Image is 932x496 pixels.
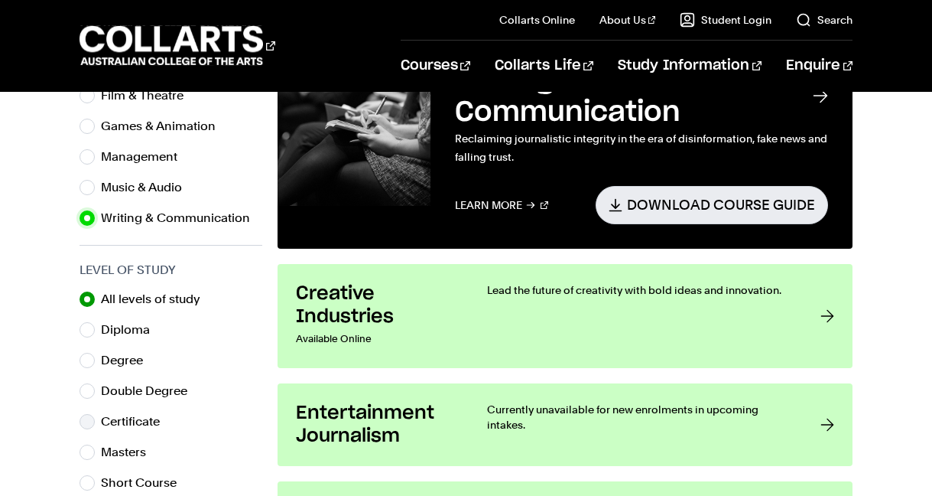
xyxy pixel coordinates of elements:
img: Writing & Communication [278,38,430,206]
h3: Level of Study [80,261,262,279]
label: Film & Theatre [101,85,196,106]
p: Reclaiming journalistic integrity in the era of disinformation, fake news and falling trust. [455,129,829,166]
label: Short Course [101,472,189,494]
a: Download Course Guide [596,186,828,224]
p: Lead the future of creativity with bold ideas and innovation. [487,282,791,298]
a: Courses [401,41,470,91]
a: Student Login [680,12,771,28]
h3: Entertainment Journalism [296,402,456,448]
label: Masters [101,442,158,463]
a: About Us [599,12,656,28]
label: Writing & Communication [101,207,262,229]
h3: Writing & Communication [455,62,829,129]
a: Enquire [786,41,852,91]
label: Music & Audio [101,177,194,198]
label: Diploma [101,319,162,341]
h3: Creative Industries [296,282,456,328]
a: Entertainment Journalism Currently unavailable for new enrolments in upcoming intakes. [278,383,853,466]
label: Management [101,146,190,168]
label: Certificate [101,411,172,432]
p: Available Online [296,328,456,350]
a: Learn More [455,186,549,224]
a: Search [796,12,852,28]
label: All levels of study [101,289,213,310]
label: Degree [101,350,155,371]
p: Currently unavailable for new enrolments in upcoming intakes. [487,402,791,432]
label: Games & Animation [101,116,228,137]
div: Go to homepage [80,24,275,67]
a: Collarts Life [495,41,593,91]
label: Double Degree [101,380,200,402]
a: Study Information [618,41,762,91]
a: Creative Industries Available Online Lead the future of creativity with bold ideas and innovation. [278,264,853,368]
a: Collarts Online [499,12,575,28]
